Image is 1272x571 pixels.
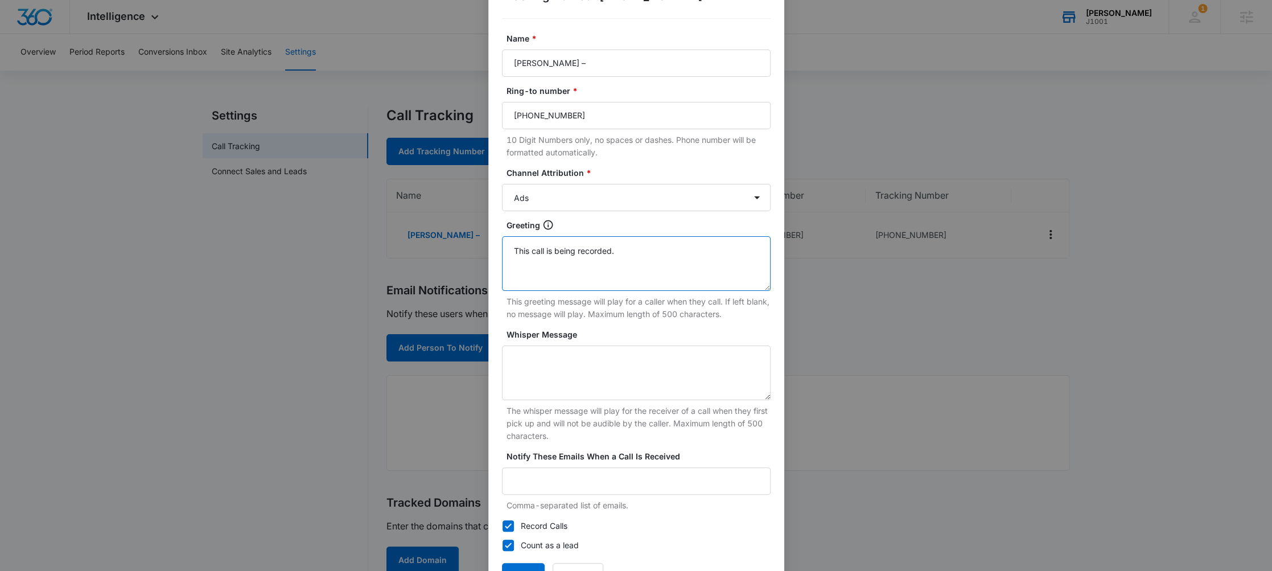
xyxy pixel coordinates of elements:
label: Notify These Emails When a Call Is Received [507,450,775,463]
p: 10 Digit Numbers only, no spaces or dashes. Phone number will be formatted automatically. [507,134,771,159]
p: The whisper message will play for the receiver of a call when they first pick up and will not be ... [507,405,771,442]
p: Comma-separated list of emails. [507,499,771,512]
label: Whisper Message [507,328,775,341]
label: Count as a lead [502,539,771,552]
label: Name [507,32,775,45]
p: Greeting [507,219,540,232]
label: Channel Attribution [507,167,775,179]
label: Ring-to number [507,85,775,97]
textarea: This call is being recorded. [502,236,771,291]
p: This greeting message will play for a caller when they call. If left blank, no message will play.... [507,295,771,321]
label: Record Calls [502,520,771,532]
